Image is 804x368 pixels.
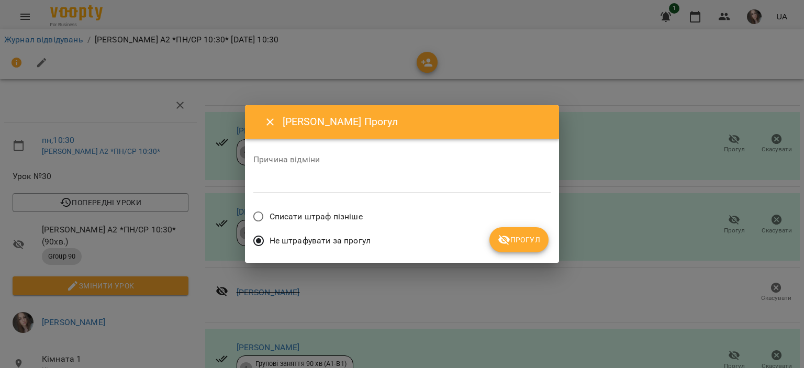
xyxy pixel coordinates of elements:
[270,210,363,223] span: Списати штраф пізніше
[270,235,371,247] span: Не штрафувати за прогул
[489,227,549,252] button: Прогул
[283,114,546,130] h6: [PERSON_NAME] Прогул
[258,109,283,135] button: Close
[498,233,540,246] span: Прогул
[253,155,551,164] label: Причина відміни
